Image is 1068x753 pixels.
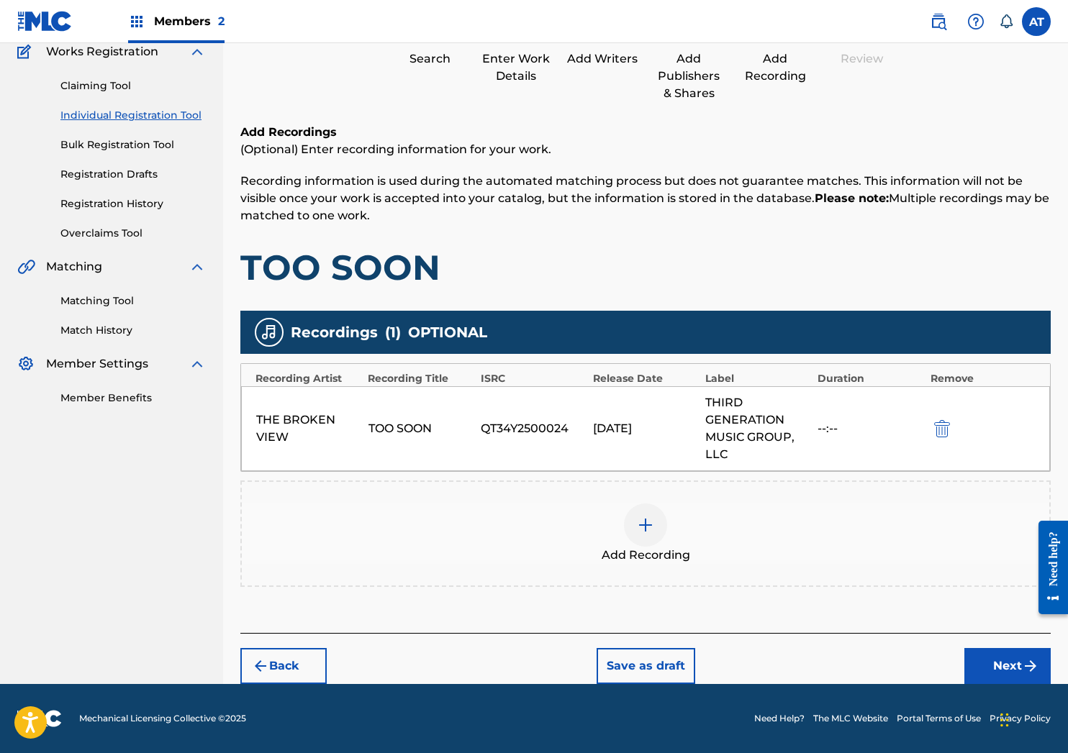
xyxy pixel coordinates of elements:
[60,78,206,93] a: Claiming Tool
[1000,698,1009,741] div: Drag
[154,13,225,29] span: Members
[739,50,811,85] div: Add Recording
[999,14,1013,29] div: Notifications
[60,391,206,406] a: Member Benefits
[967,13,985,30] img: help
[818,420,923,437] div: --:--
[189,43,206,60] img: expand
[240,648,327,684] button: Back
[60,196,206,211] a: Registration History
[990,712,1051,725] a: Privacy Policy
[17,355,35,373] img: Member Settings
[754,712,805,725] a: Need Help?
[240,246,1051,289] h1: TOO SOON
[813,712,888,725] a: The MLC Website
[931,371,1036,386] div: Remove
[815,191,889,205] strong: Please note:
[593,371,698,386] div: Release Date
[818,371,923,386] div: Duration
[60,167,206,182] a: Registration Drafts
[924,7,953,36] a: Public Search
[385,321,401,343] span: ( 1 )
[566,50,638,68] div: Add Writers
[255,371,361,386] div: Recording Artist
[240,142,551,156] span: (Optional) Enter recording information for your work.
[930,13,947,30] img: search
[291,321,378,343] span: Recordings
[17,43,36,60] img: Works Registration
[996,684,1068,753] iframe: Chat Widget
[602,547,690,564] span: Add Recording
[60,323,206,338] a: Match History
[597,648,695,684] button: Save as draft
[964,648,1051,684] button: Next
[825,50,897,68] div: Review
[17,710,62,727] img: logo
[653,50,725,102] div: Add Publishers & Shares
[368,420,474,437] div: TOO SOON
[481,371,586,386] div: ISRC
[240,124,1051,141] h6: Add Recordings
[408,321,487,343] span: OPTIONAL
[1022,7,1051,36] div: User Menu
[593,420,698,437] div: [DATE]
[240,174,1049,222] span: Recording information is used during the automated matching process but does not guarantee matche...
[218,14,225,28] span: 2
[252,657,269,675] img: 7ee5dd4eb1f8a8e3ef2f.svg
[60,226,206,241] a: Overclaims Tool
[46,355,148,373] span: Member Settings
[261,324,278,341] img: recording
[705,394,810,463] div: THIRD GENERATION MUSIC GROUP, LLC
[256,411,361,446] div: THE BROKEN VIEW
[189,355,206,373] img: expand
[17,11,73,32] img: MLC Logo
[17,258,35,275] img: Matching
[60,108,206,123] a: Individual Registration Tool
[368,371,473,386] div: Recording Title
[705,371,810,386] div: Label
[46,43,158,60] span: Works Registration
[1028,509,1068,625] iframe: Resource Center
[481,420,586,437] div: QT34Y2500024
[934,420,950,437] img: 12a2ab48e56ec057fbd8.svg
[897,712,981,725] a: Portal Terms of Use
[637,516,654,534] img: add
[60,137,206,152] a: Bulk Registration Tool
[480,50,552,85] div: Enter Work Details
[60,293,206,309] a: Matching Tool
[128,13,145,30] img: Top Rightsholders
[1022,657,1039,675] img: f7272a7cc735f4ea7f67.svg
[394,50,466,68] div: Search
[189,258,206,275] img: expand
[46,258,102,275] span: Matching
[79,712,246,725] span: Mechanical Licensing Collective © 2025
[961,7,990,36] div: Help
